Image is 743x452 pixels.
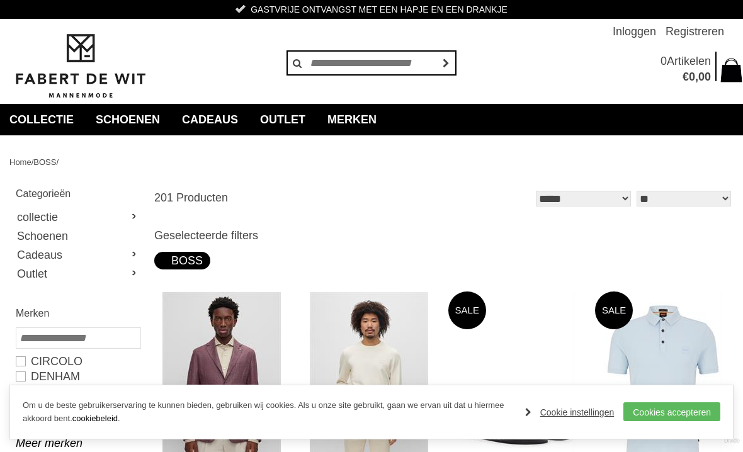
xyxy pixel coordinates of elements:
a: Cadeaus [16,246,140,264]
img: Fabert de Wit [9,32,151,100]
span: / [31,157,34,167]
a: Duno [16,384,140,399]
span: Artikelen [667,55,711,67]
span: € [683,71,689,83]
a: Home [9,157,31,167]
a: collectie [16,208,140,227]
a: Inloggen [613,19,656,44]
a: Schoenen [16,227,140,246]
a: Registreren [666,19,724,44]
div: BOSS [162,252,203,269]
span: 201 Producten [154,191,228,204]
span: , [695,71,698,83]
a: cookiebeleid [72,414,118,423]
a: Merken [318,104,386,135]
a: Circolo [16,354,140,369]
span: 0 [689,71,695,83]
span: 0 [661,55,667,67]
span: 00 [698,71,711,83]
a: Cookies accepteren [623,402,720,421]
h2: Categorieën [16,186,140,201]
h3: Geselecteerde filters [154,229,734,242]
a: Schoenen [86,104,169,135]
p: Om u de beste gebruikerservaring te kunnen bieden, gebruiken wij cookies. Als u onze site gebruik... [23,399,513,426]
h2: Merken [16,305,140,321]
a: Outlet [16,264,140,283]
a: Outlet [251,104,315,135]
a: BOSS [33,157,56,167]
a: DENHAM [16,369,140,384]
a: Meer merken [16,436,140,451]
span: / [56,157,59,167]
a: Cadeaus [173,104,247,135]
a: Cookie instellingen [525,403,615,422]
